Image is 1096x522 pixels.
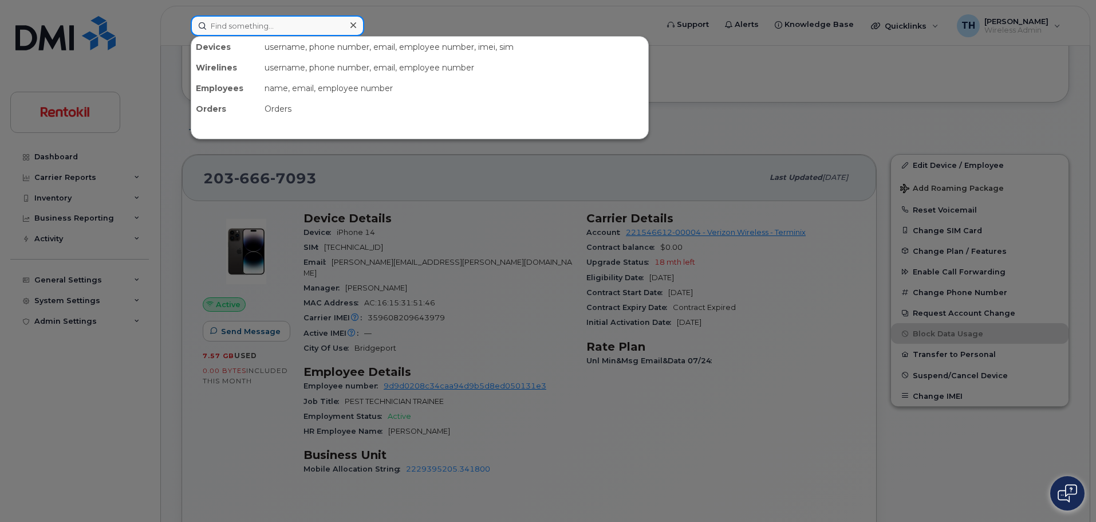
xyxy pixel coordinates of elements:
div: Devices [191,37,260,57]
div: Wirelines [191,57,260,78]
div: name, email, employee number [260,78,648,99]
img: Open chat [1058,484,1077,503]
div: Employees [191,78,260,99]
div: username, phone number, email, employee number, imei, sim [260,37,648,57]
div: username, phone number, email, employee number [260,57,648,78]
div: Orders [191,99,260,119]
div: Orders [260,99,648,119]
input: Find something... [191,15,364,36]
